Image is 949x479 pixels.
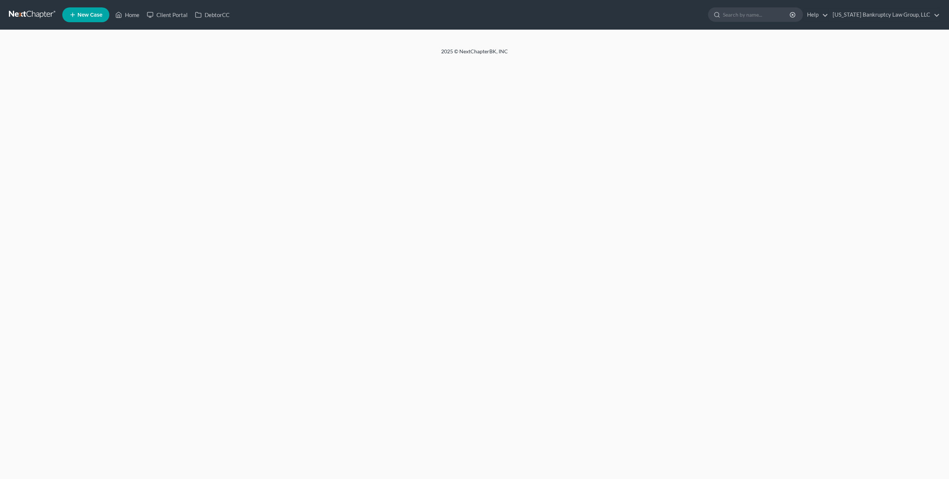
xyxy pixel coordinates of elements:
a: Home [112,8,143,21]
a: DebtorCC [191,8,233,21]
input: Search by name... [723,8,791,21]
a: Help [803,8,828,21]
div: 2025 © NextChapterBK, INC [263,48,686,61]
span: New Case [77,12,102,18]
a: [US_STATE] Bankruptcy Law Group, LLC [829,8,940,21]
a: Client Portal [143,8,191,21]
